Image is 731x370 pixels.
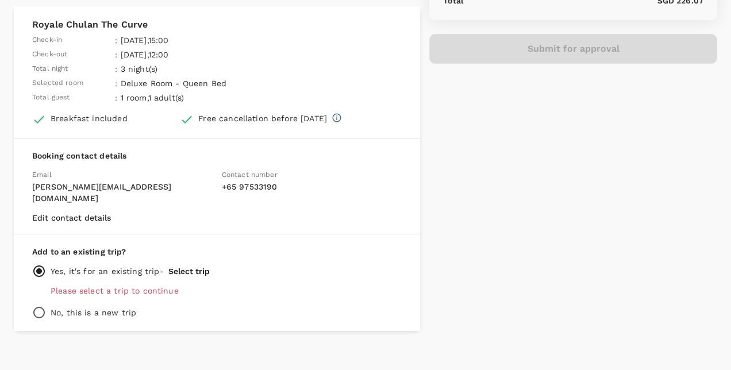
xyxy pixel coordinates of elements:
p: 3 night(s) [121,63,288,75]
span: Total guest [32,92,70,103]
span: Email [32,171,52,179]
span: Check-in [32,34,62,46]
span: Selected room [32,78,83,89]
div: Breakfast included [51,113,128,124]
span: : [115,34,117,46]
table: simple table [32,32,291,103]
span: Contact number [222,171,278,179]
button: Edit contact details [32,213,111,222]
p: [PERSON_NAME][EMAIL_ADDRESS][DOMAIN_NAME] [32,181,213,204]
svg: Full refund before 2025-10-31 00:00 Cancelation after 2025-10-31 00:00, cancelation fee of SGD 20... [332,113,342,123]
p: Please select a trip to continue [51,285,402,296]
p: [DATE] , 12:00 [121,49,288,60]
p: Booking contact details [32,150,402,161]
span: : [115,78,117,89]
p: Royale Chulan The Curve [32,18,402,32]
p: + 65 97533190 [222,181,402,192]
button: Select trip [168,267,210,276]
div: Free cancellation before [DATE] [198,113,327,124]
span: Check-out [32,49,67,60]
p: Deluxe Room - Queen Bed [121,78,288,89]
span: : [115,92,117,103]
p: No, this is a new trip [51,307,136,318]
span: : [115,63,117,75]
span: Total night [32,63,68,75]
p: [DATE] , 15:00 [121,34,288,46]
p: Add to an existing trip? [32,246,402,257]
span: : [115,49,117,60]
p: Yes, it's for an existing trip - [51,265,164,277]
p: 1 room , 1 adult(s) [121,92,288,103]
